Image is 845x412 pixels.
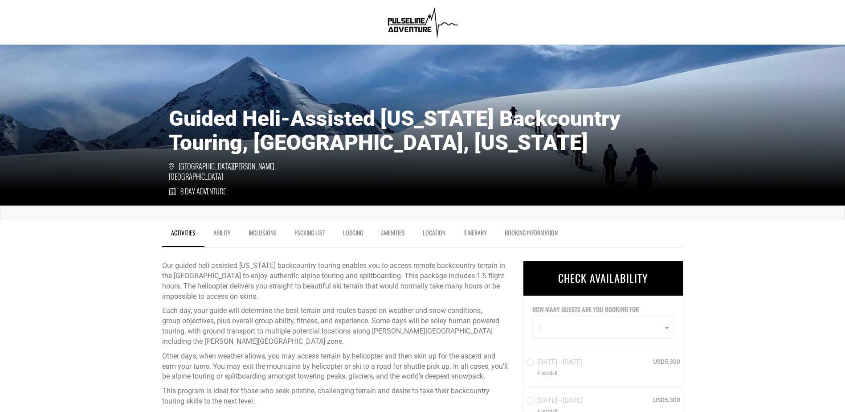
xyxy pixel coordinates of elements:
span: 8 Day Adventure [180,186,226,197]
h1: Guided Heli-Assisted [US_STATE] Backcountry Touring, [GEOGRAPHIC_DATA], [US_STATE] [169,107,677,155]
a: Itinerary [454,224,496,246]
a: Location [414,224,454,246]
p: This program is ideal for those who seek pristine, challenging terrain and desire to take their b... [162,386,510,407]
a: Ability [204,224,240,246]
a: Lodging [334,224,372,246]
p: Each day, your guide will determine the best terrain and routes based on weather and snow conditi... [162,306,510,346]
span: CHECK AVAILABILITY [558,270,648,286]
a: Amenities [372,224,414,246]
p: Our guided heli-assisted [US_STATE] backcountry touring enables you to access remote backcountry ... [162,261,510,301]
a: Packing List [286,224,334,246]
img: 1638909355.png [384,4,461,40]
a: BOOKING INFORMATION [496,224,567,246]
p: Other days, when weather allows, you may access terrain by helicopter and then skin up for the as... [162,351,510,382]
span: [GEOGRAPHIC_DATA][PERSON_NAME], [GEOGRAPHIC_DATA] [169,161,296,182]
a: Activities [162,224,204,247]
a: Inclusions [240,224,286,246]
